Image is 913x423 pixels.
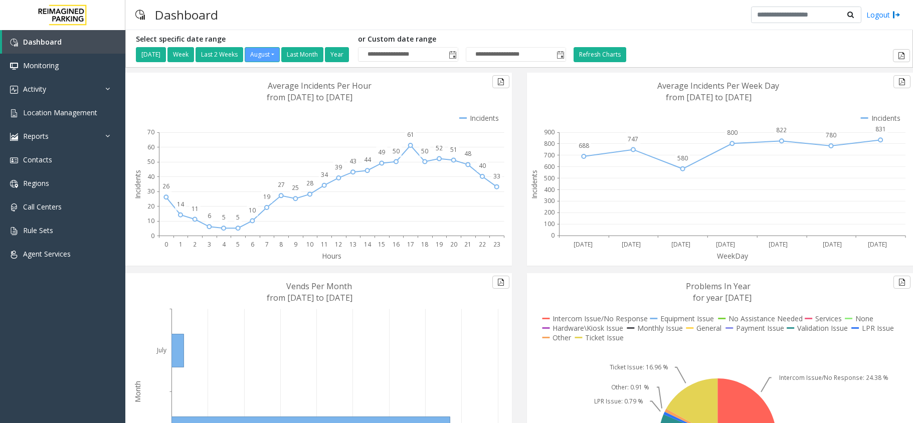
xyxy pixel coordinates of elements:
text: 700 [544,151,555,159]
img: 'icon' [10,86,18,94]
text: 400 [544,185,555,194]
text: 40 [479,161,486,170]
span: Reports [23,131,49,141]
text: [DATE] [622,240,641,249]
text: 200 [544,208,555,217]
text: [DATE] [573,240,592,249]
text: 6 [251,240,254,249]
button: Last 2 Weeks [196,47,243,62]
text: 2 [193,240,197,249]
span: Dashboard [23,37,62,47]
text: Month [133,381,142,402]
text: 780 [826,131,836,139]
text: Hours [322,251,341,261]
text: 15 [378,240,385,249]
text: 26 [162,182,169,190]
button: Export to pdf [893,75,910,88]
text: 48 [464,149,471,158]
h3: Dashboard [150,3,223,27]
text: 23 [493,240,500,249]
text: 800 [727,128,738,137]
button: Export to pdf [492,75,509,88]
h5: Select specific date range [136,35,350,44]
text: from [DATE] to [DATE] [666,92,752,103]
button: Export to pdf [893,276,910,289]
text: from [DATE] to [DATE] [267,292,352,303]
text: July [156,346,166,354]
text: 0 [551,232,555,240]
text: 8 [279,240,283,249]
text: 5 [236,213,240,222]
text: 14 [364,240,372,249]
text: 300 [544,197,555,205]
text: 20 [147,202,154,210]
text: 16 [393,240,400,249]
img: pageIcon [135,3,145,27]
text: 34 [321,170,328,179]
button: Export to pdf [893,49,910,62]
text: 60 [147,143,154,151]
text: Problems In Year [686,281,751,292]
text: 44 [364,155,372,164]
text: 747 [628,135,638,143]
text: 22 [479,240,486,249]
text: 0 [164,240,168,249]
text: 900 [544,128,555,136]
span: Activity [23,84,46,94]
text: 14 [177,200,185,208]
text: 9 [294,240,297,249]
text: 61 [407,130,414,139]
text: LPR Issue: 0.79 % [594,397,643,405]
img: 'icon' [10,62,18,70]
button: Week [167,47,194,62]
text: Incidents [133,170,142,199]
text: 3 [208,240,211,249]
text: 6 [208,212,211,220]
text: 600 [544,162,555,171]
img: 'icon' [10,251,18,259]
text: 49 [378,148,385,156]
text: 33 [493,172,500,180]
text: WeekDay [717,251,749,261]
span: Toggle popup [555,48,566,62]
img: 'icon' [10,109,18,117]
a: Dashboard [2,30,125,54]
text: 50 [147,157,154,166]
text: 30 [147,187,154,195]
text: Incidents [529,170,539,199]
img: logout [892,10,900,20]
text: 70 [147,128,154,136]
text: 51 [450,145,457,154]
span: Toggle popup [447,48,458,62]
text: 40 [147,172,154,181]
img: 'icon' [10,227,18,235]
img: 'icon' [10,180,18,188]
text: [DATE] [769,240,788,249]
text: Other: 0.91 % [611,383,649,391]
text: Vends Per Month [286,281,352,292]
text: 50 [421,147,428,155]
button: Year [325,47,349,62]
span: Call Centers [23,202,62,212]
text: [DATE] [868,240,887,249]
text: 12 [335,240,342,249]
text: [DATE] [716,240,735,249]
text: 20 [450,240,457,249]
text: from [DATE] to [DATE] [267,92,352,103]
text: 17 [407,240,414,249]
text: 18 [421,240,428,249]
span: Regions [23,178,49,188]
text: 800 [544,139,555,148]
text: 831 [875,125,886,133]
span: Monitoring [23,61,59,70]
text: 19 [263,192,270,201]
text: 39 [335,163,342,171]
button: August [245,47,280,62]
text: 10 [147,217,154,225]
span: Location Management [23,108,97,117]
text: 10 [249,206,256,215]
a: Logout [866,10,900,20]
span: Agent Services [23,249,71,259]
text: 27 [278,180,285,189]
text: 5 [222,213,226,222]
